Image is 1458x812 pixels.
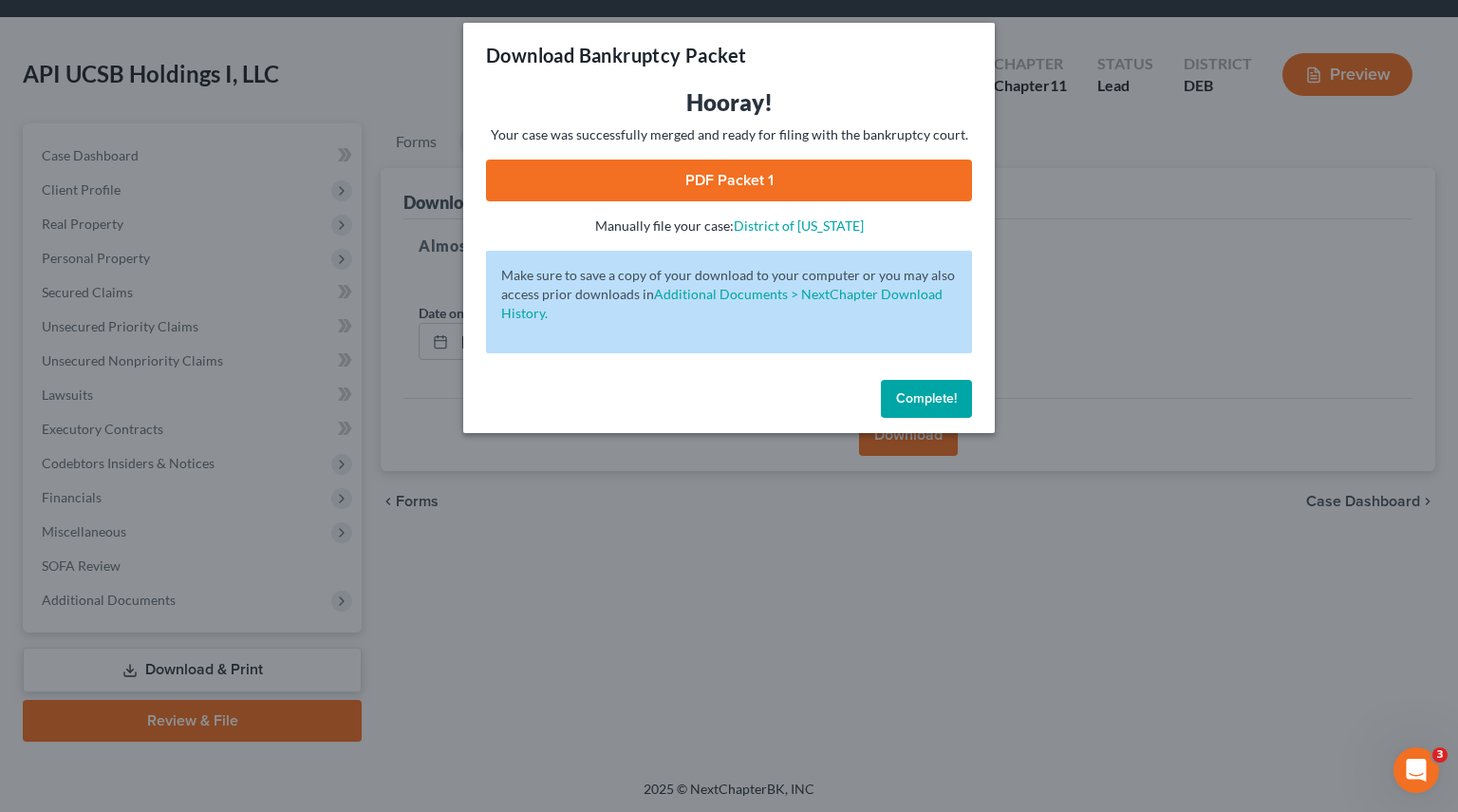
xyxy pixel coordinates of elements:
[60,622,75,637] button: Gif picker
[486,217,972,236] p: Manually file your case:
[107,10,138,41] img: Profile image for Emma
[12,8,48,44] button: go back
[326,614,356,645] button: Send a message…
[29,622,45,637] button: Emoji picker
[486,160,972,201] a: PDF Packet 1
[501,286,943,321] a: Additional Documents > NextChapter Download History.
[896,390,957,406] span: Complete!
[734,217,864,234] a: District of [US_STATE]
[160,24,234,43] p: A few hours
[145,9,274,24] h1: NextChapter App
[486,87,972,118] h3: Hooray!
[1393,747,1439,793] iframe: Intercom live chat
[333,8,367,42] div: Close
[486,125,972,144] p: Your case was successfully merged and ready for filing with the bankruptcy court.
[1432,747,1448,763] span: 3
[90,622,105,637] button: Upload attachment
[54,10,84,41] img: Profile image for James
[501,266,957,323] p: Make sure to save a copy of your download to your computer or you may also access prior downloads in
[81,10,111,41] img: Profile image for Lindsey
[881,380,972,418] button: Complete!
[16,582,364,614] textarea: Message…
[486,42,746,68] h3: Download Bankruptcy Packet
[297,8,333,44] button: Home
